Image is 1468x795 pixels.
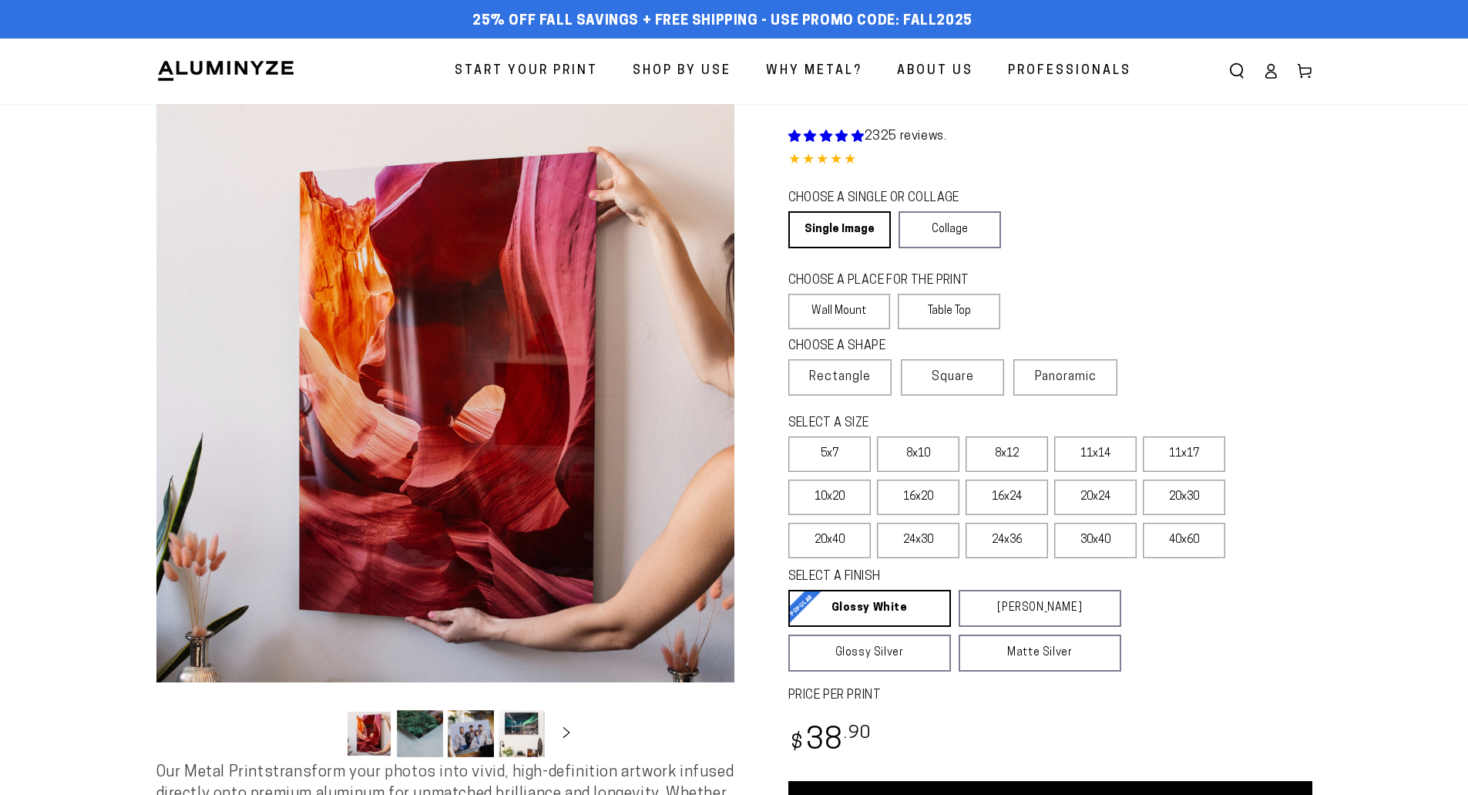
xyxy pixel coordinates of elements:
[788,635,951,672] a: Glossy Silver
[1220,54,1254,88] summary: Search our site
[1143,523,1225,558] label: 40x60
[788,568,1084,586] legend: SELECT A FINISH
[788,480,871,515] label: 10x20
[966,523,1048,558] label: 24x36
[448,710,494,757] button: Load image 3 in gallery view
[766,60,862,83] span: Why Metal?
[959,635,1121,672] a: Matte Silver
[788,687,1312,705] label: PRICE PER PRINT
[788,338,989,355] legend: CHOOSE A SHAPE
[788,272,986,290] legend: CHOOSE A PLACE FOR THE PRINT
[346,710,392,757] button: Load image 1 in gallery view
[455,60,598,83] span: Start Your Print
[897,60,973,83] span: About Us
[788,436,871,472] label: 5x7
[959,590,1121,627] a: [PERSON_NAME]
[877,523,959,558] label: 24x30
[788,150,1312,172] div: 4.85 out of 5.0 stars
[809,368,871,386] span: Rectangle
[966,436,1048,472] label: 8x12
[1035,371,1097,383] span: Panoramic
[996,51,1143,92] a: Professionals
[443,51,610,92] a: Start Your Print
[1054,523,1137,558] label: 30x40
[788,211,891,248] a: Single Image
[633,60,731,83] span: Shop By Use
[966,480,1048,515] label: 16x24
[877,480,959,515] label: 16x20
[788,415,1097,433] legend: SELECT A SIZE
[156,59,295,83] img: Aluminyze
[788,590,951,627] a: Glossy White
[899,211,1001,248] a: Collage
[549,716,583,750] button: Slide right
[1143,480,1225,515] label: 20x30
[307,716,341,750] button: Slide left
[1008,60,1131,83] span: Professionals
[885,51,985,92] a: About Us
[1054,480,1137,515] label: 20x24
[844,725,872,743] sup: .90
[1143,436,1225,472] label: 11x17
[754,51,874,92] a: Why Metal?
[932,368,974,386] span: Square
[788,726,872,756] bdi: 38
[499,710,545,757] button: Load image 4 in gallery view
[898,294,1000,329] label: Table Top
[156,104,734,762] media-gallery: Gallery Viewer
[877,436,959,472] label: 8x10
[788,294,891,329] label: Wall Mount
[397,710,443,757] button: Load image 2 in gallery view
[1054,436,1137,472] label: 11x14
[791,733,804,754] span: $
[788,190,987,207] legend: CHOOSE A SINGLE OR COLLAGE
[621,51,743,92] a: Shop By Use
[788,523,871,558] label: 20x40
[472,13,973,30] span: 25% off FALL Savings + Free Shipping - Use Promo Code: FALL2025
